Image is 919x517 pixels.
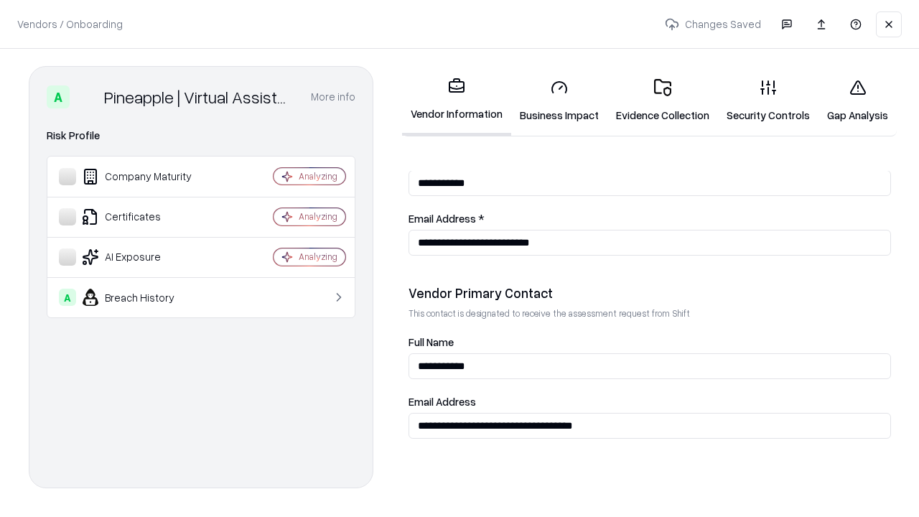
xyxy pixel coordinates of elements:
div: Certificates [59,208,230,225]
a: Security Controls [718,67,818,134]
div: A [47,85,70,108]
div: Company Maturity [59,168,230,185]
label: Email Address * [409,213,891,224]
div: Analyzing [299,170,337,182]
div: Breach History [59,289,230,306]
p: Vendors / Onboarding [17,17,123,32]
div: Vendor Primary Contact [409,284,891,302]
a: Gap Analysis [818,67,897,134]
div: Risk Profile [47,127,355,144]
button: More info [311,84,355,110]
p: This contact is designated to receive the assessment request from Shift [409,307,891,320]
a: Vendor Information [402,66,511,136]
img: Pineapple | Virtual Assistant Agency [75,85,98,108]
label: Full Name [409,337,891,348]
div: Analyzing [299,251,337,263]
label: Email Address [409,396,891,407]
a: Evidence Collection [607,67,718,134]
a: Business Impact [511,67,607,134]
div: AI Exposure [59,248,230,266]
div: Pineapple | Virtual Assistant Agency [104,85,294,108]
p: Changes Saved [659,11,767,37]
div: A [59,289,76,306]
div: Analyzing [299,210,337,223]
